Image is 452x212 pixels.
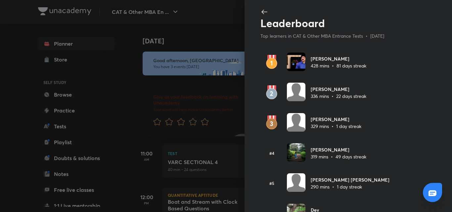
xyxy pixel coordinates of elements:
h6: [PERSON_NAME] [PERSON_NAME] [311,176,389,183]
h6: #5 [260,180,283,186]
p: 336 mins • 22 days streak [311,93,366,100]
h6: [PERSON_NAME] [311,146,366,153]
img: Avatar [287,173,305,192]
h6: #4 [260,150,283,156]
img: Avatar [287,53,305,71]
p: 428 mins • 81 days streak [311,62,366,69]
img: rank1.svg [260,55,283,69]
h6: [PERSON_NAME] [311,116,361,123]
img: rank2.svg [260,85,283,100]
p: 329 mins • 1 day streak [311,123,361,130]
h6: [PERSON_NAME] [311,55,366,62]
h6: [PERSON_NAME] [311,86,366,93]
img: rank3.svg [260,115,283,130]
img: Avatar [287,113,305,132]
p: Top learners in CAT & Other MBA Entrance Tests • [DATE] [260,32,414,39]
p: 290 mins • 1 day streak [311,183,389,190]
img: Avatar [287,143,305,162]
h2: Leaderboard [260,17,414,29]
p: 319 mins • 49 days streak [311,153,366,160]
img: Avatar [287,83,305,101]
